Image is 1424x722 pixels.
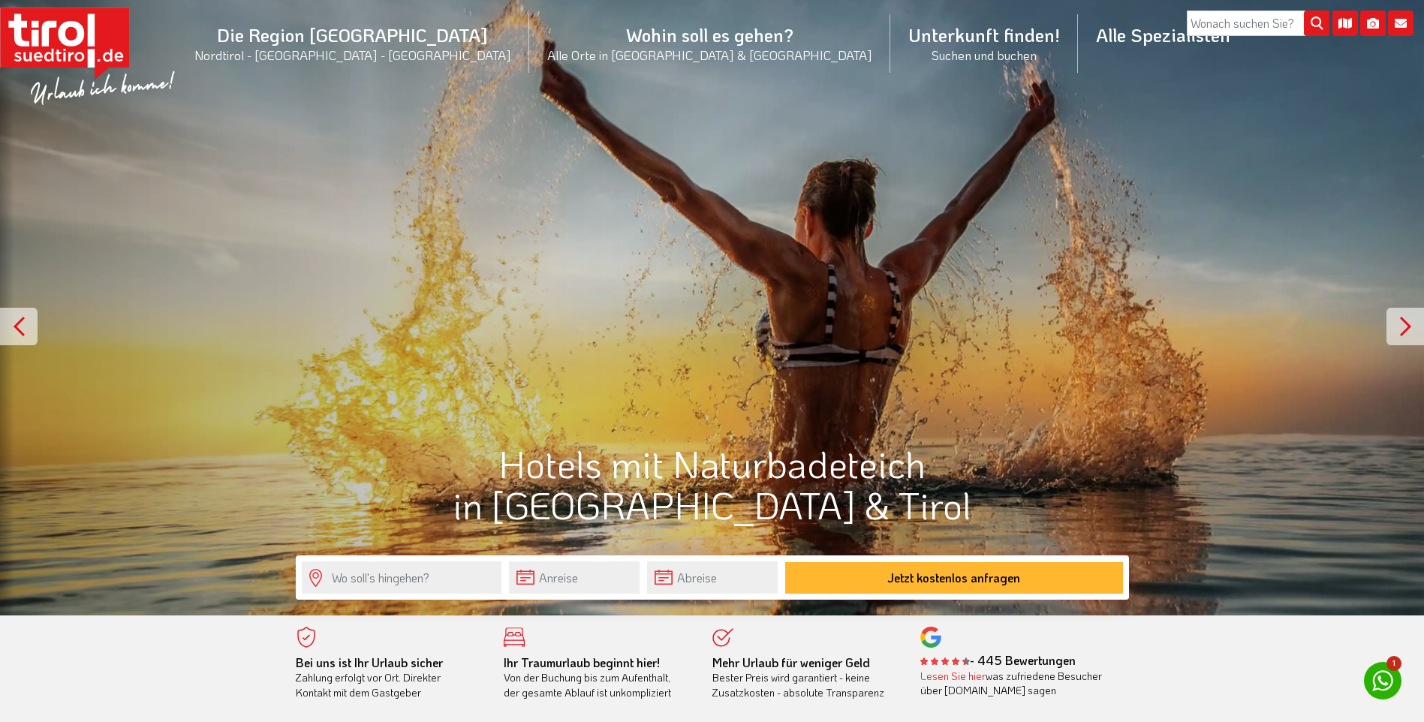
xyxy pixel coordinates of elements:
div: was zufriedene Besucher über [DOMAIN_NAME] sagen [920,669,1106,698]
input: Anreise [509,561,640,594]
a: Lesen Sie hier [920,669,986,683]
a: Wohin soll es gehen?Alle Orte in [GEOGRAPHIC_DATA] & [GEOGRAPHIC_DATA] [529,7,890,80]
b: Ihr Traumurlaub beginnt hier! [504,654,660,670]
a: Die Region [GEOGRAPHIC_DATA]Nordtirol - [GEOGRAPHIC_DATA] - [GEOGRAPHIC_DATA] [176,7,529,80]
div: Von der Buchung bis zum Aufenthalt, der gesamte Ablauf ist unkompliziert [504,655,690,700]
i: Kontakt [1388,11,1413,36]
button: Jetzt kostenlos anfragen [785,562,1123,594]
small: Nordtirol - [GEOGRAPHIC_DATA] - [GEOGRAPHIC_DATA] [194,47,511,63]
input: Abreise [647,561,778,594]
span: 1 [1386,656,1401,671]
b: Mehr Urlaub für weniger Geld [712,654,870,670]
small: Suchen und buchen [908,47,1060,63]
a: Alle Spezialisten [1078,7,1248,63]
b: - 445 Bewertungen [920,652,1076,668]
i: Karte öffnen [1332,11,1358,36]
input: Wo soll's hingehen? [302,561,501,594]
a: 1 [1364,662,1401,699]
div: Bester Preis wird garantiert - keine Zusatzkosten - absolute Transparenz [712,655,899,700]
h1: Hotels mit Naturbadeteich in [GEOGRAPHIC_DATA] & Tirol [296,443,1129,525]
b: Bei uns ist Ihr Urlaub sicher [296,654,443,670]
a: Unterkunft finden!Suchen und buchen [890,7,1078,80]
i: Fotogalerie [1360,11,1386,36]
input: Wonach suchen Sie? [1187,11,1329,36]
small: Alle Orte in [GEOGRAPHIC_DATA] & [GEOGRAPHIC_DATA] [547,47,872,63]
div: Zahlung erfolgt vor Ort. Direkter Kontakt mit dem Gastgeber [296,655,482,700]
